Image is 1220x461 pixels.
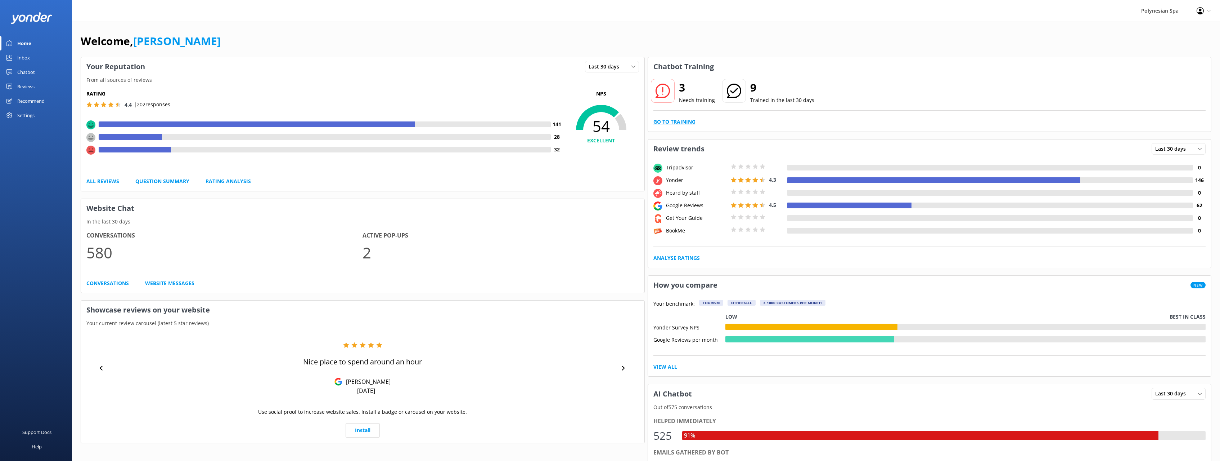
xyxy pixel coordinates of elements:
[125,101,132,108] span: 4.4
[664,227,729,235] div: BookMe
[725,313,737,321] p: Low
[86,177,119,185] a: All Reviews
[363,231,639,240] h4: Active Pop-ups
[363,240,639,265] p: 2
[135,177,189,185] a: Question Summary
[86,231,363,240] h4: Conversations
[22,425,51,439] div: Support Docs
[563,117,639,135] span: 54
[728,300,756,306] div: Other/All
[679,96,715,104] p: Needs training
[145,279,194,287] a: Website Messages
[1190,282,1206,288] span: New
[206,177,251,185] a: Rating Analysis
[303,357,422,367] p: Nice place to spend around an hour
[86,90,563,98] h5: Rating
[648,139,710,158] h3: Review trends
[648,57,719,76] h3: Chatbot Training
[81,76,644,84] p: From all sources of reviews
[664,164,729,172] div: Tripadvisor
[653,448,1206,457] div: Emails gathered by bot
[1193,227,1206,235] h4: 0
[17,79,35,94] div: Reviews
[81,218,644,226] p: In the last 30 days
[664,214,729,222] div: Get Your Guide
[1193,214,1206,222] h4: 0
[1193,164,1206,172] h4: 0
[750,96,814,104] p: Trained in the last 30 days
[258,408,467,416] p: Use social proof to increase website sales. Install a badge or carousel on your website.
[648,276,723,294] h3: How you compare
[81,57,150,76] h3: Your Reputation
[664,176,729,184] div: Yonder
[334,378,342,386] img: Google Reviews
[17,65,35,79] div: Chatbot
[1170,313,1206,321] p: Best in class
[1155,390,1190,398] span: Last 30 days
[134,101,170,108] p: | 202 responses
[81,32,221,50] h1: Welcome,
[1155,145,1190,153] span: Last 30 days
[682,431,697,440] div: 91%
[17,36,31,50] div: Home
[648,403,1211,411] p: Out of 575 conversations
[17,50,30,65] div: Inbox
[1193,189,1206,197] h4: 0
[1193,176,1206,184] h4: 146
[653,363,677,371] a: View All
[653,427,675,444] div: 525
[679,79,715,96] h2: 3
[750,79,814,96] h2: 9
[551,146,563,154] h4: 32
[589,63,623,71] span: Last 30 days
[32,439,42,454] div: Help
[563,137,639,145] h4: EXCELLENT
[357,387,375,395] p: [DATE]
[653,417,1206,426] div: Helped immediately
[699,300,723,306] div: Tourism
[81,301,644,319] h3: Showcase reviews on your website
[81,319,644,327] p: Your current review carousel (latest 5 star reviews)
[648,385,697,403] h3: AI Chatbot
[86,279,129,287] a: Conversations
[346,423,380,438] a: Install
[664,201,729,209] div: Google Reviews
[769,201,776,208] span: 4.5
[17,94,45,108] div: Recommend
[1193,201,1206,209] h4: 62
[653,336,725,342] div: Google Reviews per month
[563,90,639,98] p: NPS
[551,133,563,141] h4: 28
[81,199,644,218] h3: Website Chat
[11,12,52,24] img: yonder-white-logo.png
[17,108,35,123] div: Settings
[653,254,700,262] a: Analyse Ratings
[653,324,725,330] div: Yonder Survey NPS
[653,300,695,309] p: Your benchmark:
[342,378,391,386] p: [PERSON_NAME]
[86,240,363,265] p: 580
[551,120,563,128] h4: 141
[760,300,825,306] div: > 1000 customers per month
[664,189,729,197] div: Heard by staff
[769,176,776,183] span: 4.3
[653,118,695,126] a: Go to Training
[133,34,221,48] a: [PERSON_NAME]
